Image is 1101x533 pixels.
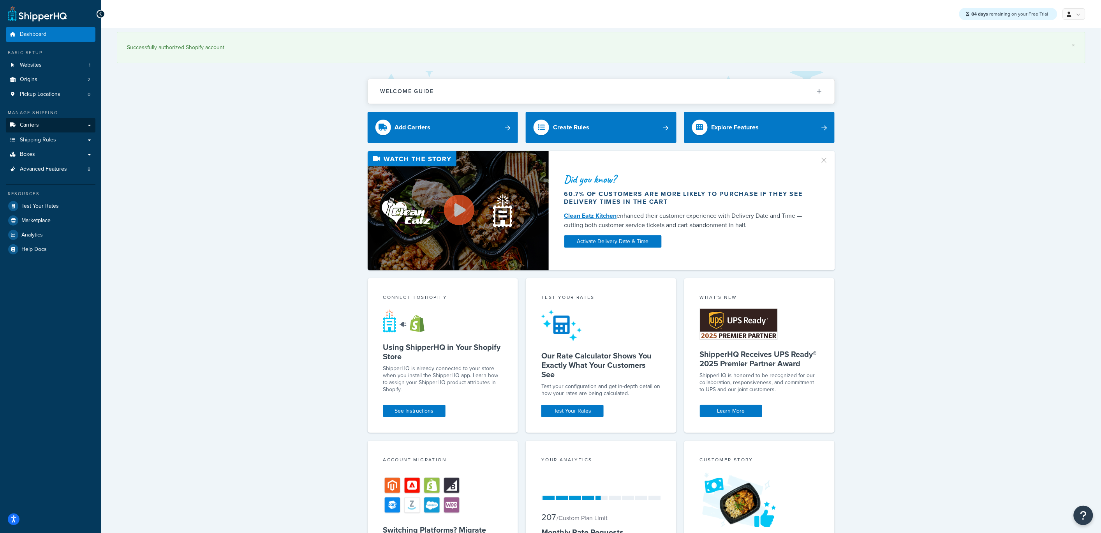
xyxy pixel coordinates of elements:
[6,27,95,42] a: Dashboard
[20,76,37,83] span: Origins
[6,162,95,176] a: Advanced Features8
[972,11,988,18] strong: 84 days
[20,62,42,69] span: Websites
[381,88,434,94] h2: Welcome Guide
[6,147,95,162] a: Boxes
[6,228,95,242] a: Analytics
[6,49,95,56] div: Basic Setup
[6,58,95,72] li: Websites
[6,191,95,197] div: Resources
[1074,506,1093,525] button: Open Resource Center
[383,342,503,361] h5: Using ShipperHQ in Your Shopify Store
[700,456,819,465] div: Customer Story
[564,190,810,206] div: 60.7% of customers are more likely to purchase if they see delivery times in the cart
[20,166,67,173] span: Advanced Features
[6,242,95,256] a: Help Docs
[700,372,819,393] p: ShipperHQ is honored to be recognized for our collaboration, responsiveness, and commitment to UP...
[541,294,661,303] div: Test your rates
[6,109,95,116] div: Manage Shipping
[712,122,759,133] div: Explore Features
[21,217,51,224] span: Marketplace
[21,246,47,253] span: Help Docs
[6,214,95,228] a: Marketplace
[383,405,446,417] a: See Instructions
[684,112,835,143] a: Explore Features
[368,151,549,270] img: Video thumbnail
[564,211,810,230] div: enhanced their customer experience with Delivery Date and Time — cutting both customer service ti...
[20,137,56,143] span: Shipping Rules
[541,383,661,397] div: Test your configuration and get in-depth detail on how your rates are being calculated.
[383,456,503,465] div: Account Migration
[6,58,95,72] a: Websites1
[700,349,819,368] h5: ShipperHQ Receives UPS Ready® 2025 Premier Partner Award
[383,294,503,303] div: Connect to Shopify
[6,118,95,132] a: Carriers
[557,514,608,522] small: / Custom Plan Limit
[564,174,810,185] div: Did you know?
[526,112,676,143] a: Create Rules
[6,87,95,102] li: Pickup Locations
[88,166,90,173] span: 8
[20,31,46,38] span: Dashboard
[564,211,617,220] a: Clean Eatz Kitchen
[6,133,95,147] a: Shipping Rules
[368,79,835,104] button: Welcome Guide
[368,112,518,143] a: Add Carriers
[541,511,556,524] span: 207
[383,309,432,333] img: connect-shq-shopify-9b9a8c5a.svg
[700,294,819,303] div: What's New
[88,91,90,98] span: 0
[89,62,90,69] span: 1
[553,122,589,133] div: Create Rules
[127,42,1075,53] div: Successfully authorized Shopify account
[6,72,95,87] li: Origins
[972,11,1048,18] span: remaining on your Free Trial
[700,405,762,417] a: Learn More
[21,232,43,238] span: Analytics
[541,405,604,417] a: Test Your Rates
[1072,42,1075,48] a: ×
[541,351,661,379] h5: Our Rate Calculator Shows You Exactly What Your Customers See
[20,151,35,158] span: Boxes
[88,76,90,83] span: 2
[383,365,503,393] p: ShipperHQ is already connected to your store when you install the ShipperHQ app. Learn how to ass...
[6,72,95,87] a: Origins2
[20,122,39,129] span: Carriers
[6,199,95,213] a: Test Your Rates
[564,235,662,248] a: Activate Delivery Date & Time
[395,122,431,133] div: Add Carriers
[21,203,59,210] span: Test Your Rates
[20,91,60,98] span: Pickup Locations
[6,162,95,176] li: Advanced Features
[6,87,95,102] a: Pickup Locations0
[541,456,661,465] div: Your Analytics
